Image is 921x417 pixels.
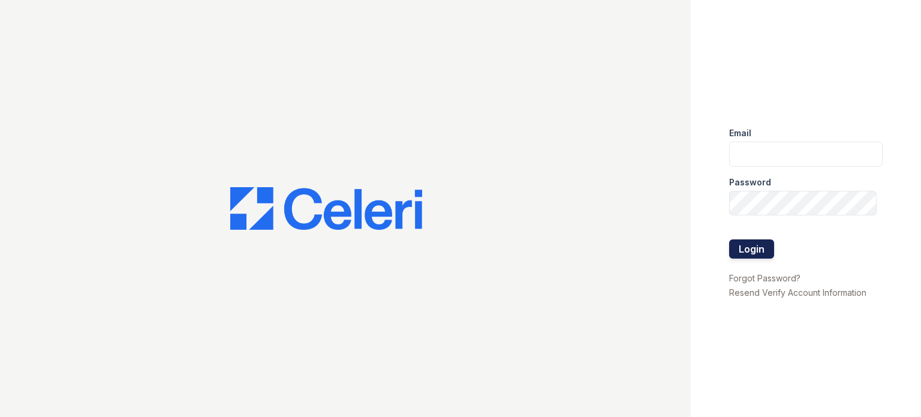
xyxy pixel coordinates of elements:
img: CE_Logo_Blue-a8612792a0a2168367f1c8372b55b34899dd931a85d93a1a3d3e32e68fde9ad4.png [230,187,422,230]
a: Forgot Password? [729,273,800,283]
label: Password [729,176,771,188]
label: Email [729,127,751,139]
button: Login [729,239,774,259]
a: Resend Verify Account Information [729,287,866,298]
